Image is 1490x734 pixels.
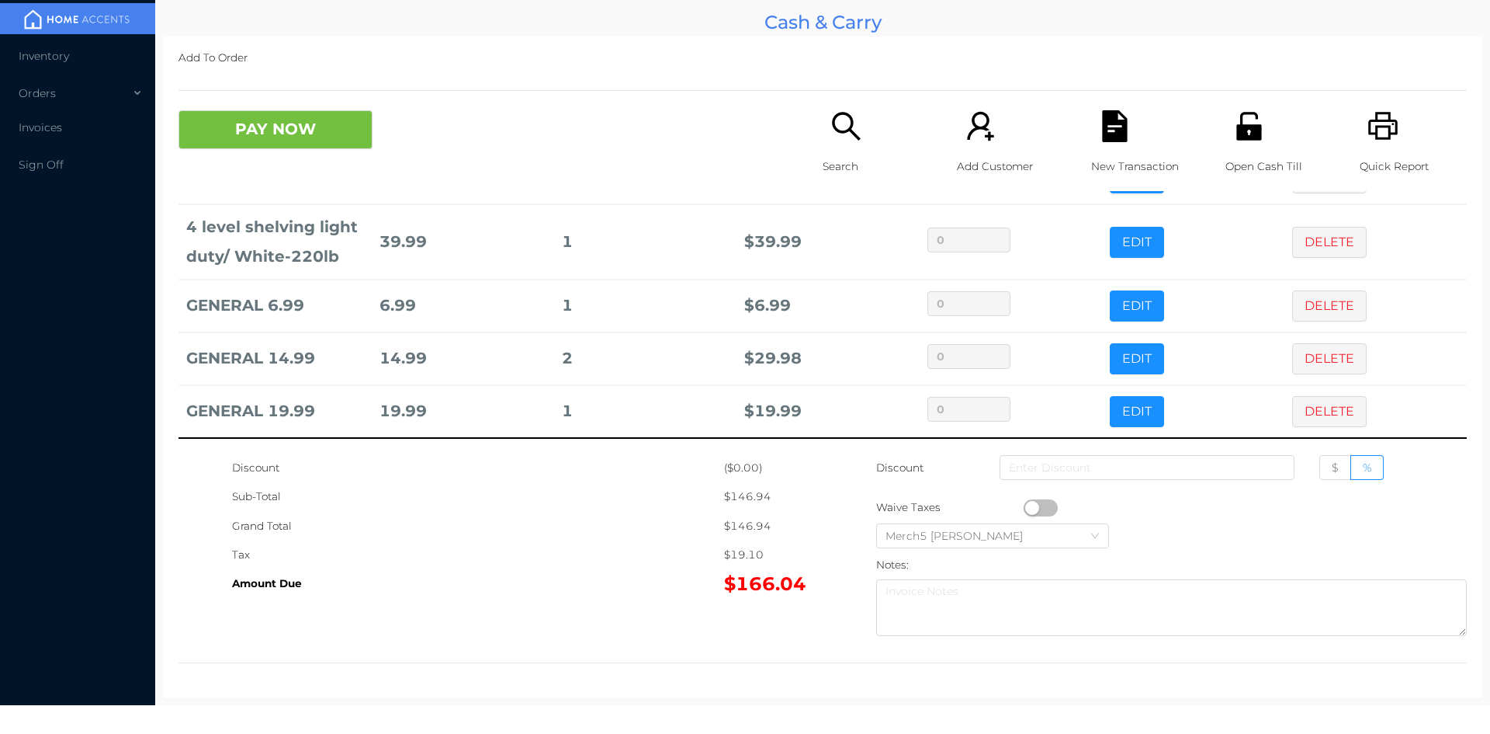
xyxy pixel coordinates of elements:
td: 4 level shelving light duty/ White-220lb [178,204,372,279]
button: DELETE [1292,343,1367,374]
p: Discount [876,454,925,482]
td: $ 39.99 [736,204,919,279]
span: $ [1332,461,1339,475]
td: GENERAL 14.99 [178,332,372,385]
div: 1 [562,397,729,426]
i: icon: search [830,110,862,142]
td: $ 19.99 [736,385,919,438]
span: Sign Off [19,158,64,172]
div: Tax [232,541,724,569]
td: 39.99 [372,204,554,279]
div: Waive Taxes [876,493,1024,522]
div: $19.10 [724,541,823,569]
i: icon: unlock [1233,110,1265,142]
button: EDIT [1110,290,1164,322]
td: $ 29.98 [736,332,919,385]
i: icon: user-add [965,110,996,142]
div: $146.94 [724,512,823,541]
div: 1 [562,228,729,256]
button: DELETE [1292,290,1367,322]
p: Add To Order [178,43,1467,72]
td: 14.99 [372,332,554,385]
td: $ 6.99 [736,280,919,332]
button: EDIT [1110,227,1164,258]
i: icon: file-text [1099,110,1131,142]
span: Inventory [19,49,69,63]
div: Cash & Carry [163,8,1482,37]
p: New Transaction [1091,152,1198,181]
div: ($0.00) [724,454,823,482]
i: icon: printer [1367,110,1399,142]
span: Invoices [19,120,62,134]
td: GENERAL 6.99 [178,280,372,332]
button: DELETE [1292,396,1367,427]
div: 2 [562,344,729,373]
td: 6.99 [372,280,554,332]
button: EDIT [1110,396,1164,427]
p: Quick Report [1360,152,1467,181]
button: EDIT [1110,343,1164,374]
p: Add Customer [957,152,1064,181]
span: % [1363,461,1371,475]
input: Enter Discount [1000,455,1294,480]
div: $166.04 [724,569,823,598]
td: 19.99 [372,385,554,438]
div: Amount Due [232,569,724,598]
button: DELETE [1292,227,1367,258]
button: PAY NOW [178,110,372,149]
p: Search [823,152,930,181]
div: 1 [562,291,729,320]
label: Notes: [876,558,909,571]
p: Open Cash Till [1225,152,1332,181]
img: mainBanner [19,8,135,31]
div: Sub-Total [232,482,724,511]
div: $146.94 [724,482,823,511]
div: Discount [232,454,724,482]
div: Merch5 Lawrence [885,524,1038,548]
td: GENERAL 19.99 [178,385,372,438]
i: icon: down [1090,531,1100,542]
div: Grand Total [232,512,724,541]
